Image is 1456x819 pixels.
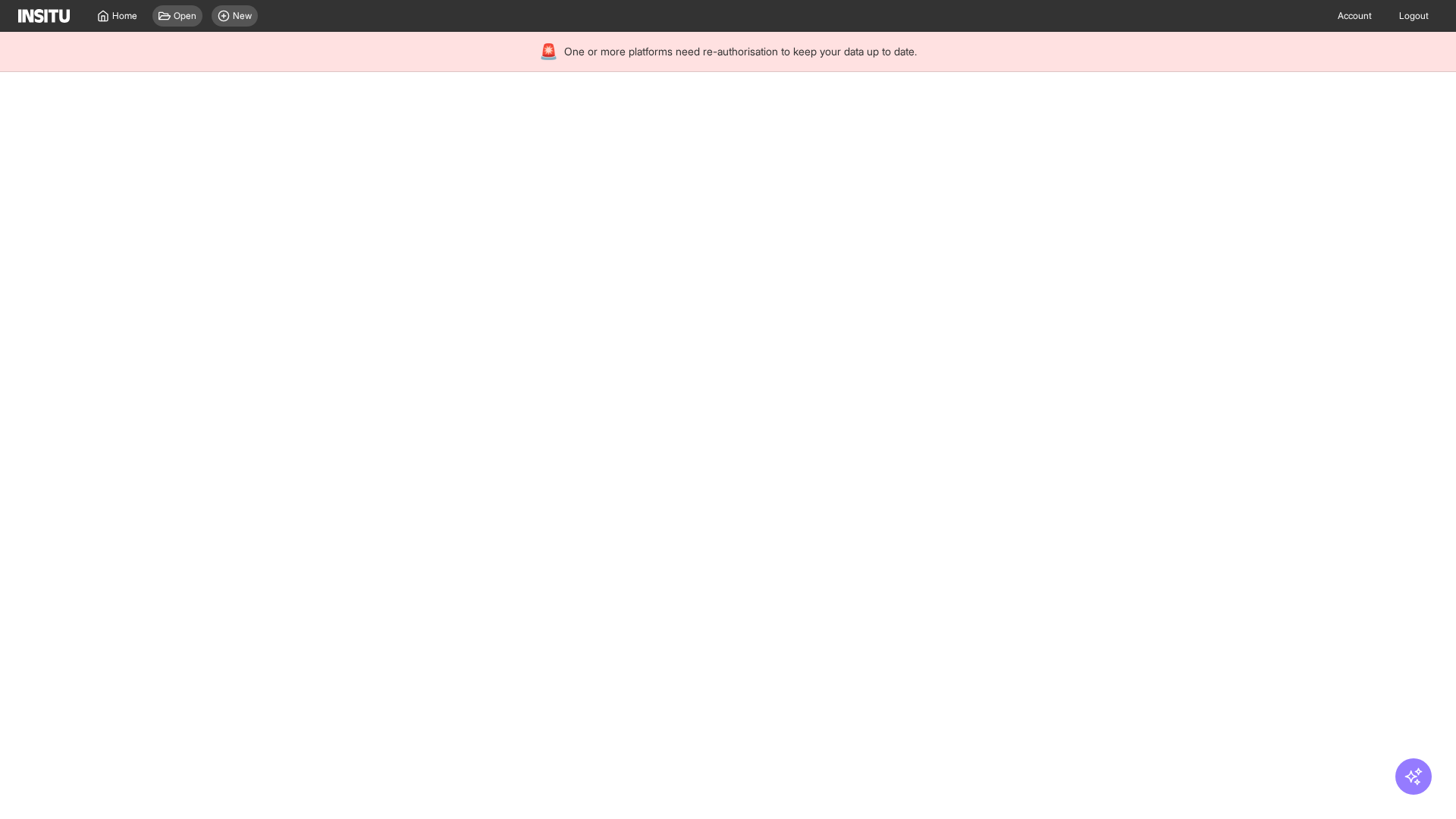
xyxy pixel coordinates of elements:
[18,9,70,23] img: Logo
[233,10,252,22] span: New
[112,10,137,22] span: Home
[539,41,558,62] div: 🚨
[564,44,917,59] span: One or more platforms need re-authorisation to keep your data up to date.
[174,10,196,22] span: Open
